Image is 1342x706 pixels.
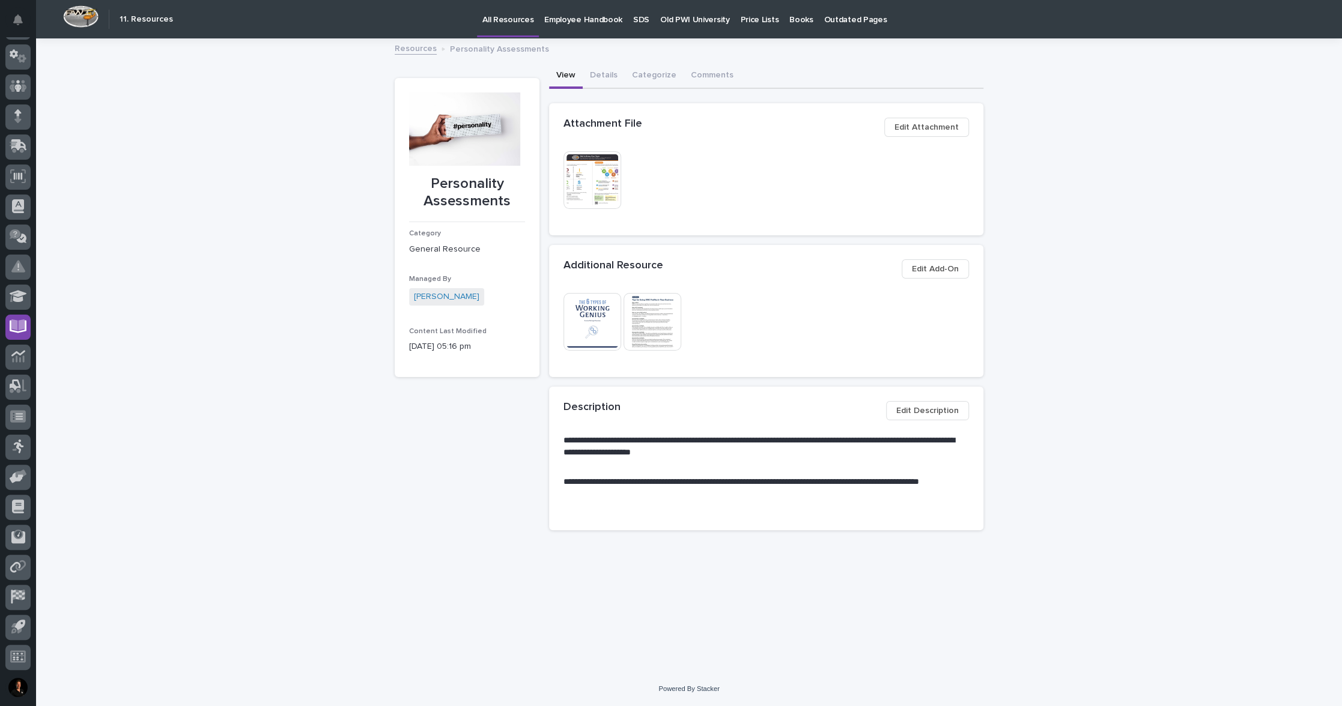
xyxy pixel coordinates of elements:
[902,259,969,279] button: Edit Add-On
[894,120,959,134] span: Edit Attachment
[5,675,31,700] button: users-avatar
[563,118,642,131] h2: Attachment File
[886,401,969,420] button: Edit Description
[625,64,684,89] button: Categorize
[884,118,969,137] button: Edit Attachment
[414,291,479,303] a: [PERSON_NAME]
[896,403,959,418] span: Edit Description
[912,262,959,276] span: Edit Add-On
[563,401,621,414] h2: Description
[450,41,549,55] p: Personality Assessments
[409,328,487,335] span: Content Last Modified
[120,14,173,25] h2: 11. Resources
[549,64,583,89] button: View
[409,230,441,237] span: Category
[409,340,525,353] p: [DATE] 05:16 pm
[409,243,525,256] p: General Resource
[409,276,451,283] span: Managed By
[5,7,31,32] button: Notifications
[395,41,437,55] a: Resources
[658,685,719,692] a: Powered By Stacker
[684,64,741,89] button: Comments
[563,259,663,273] h2: Additional Resource
[15,14,31,34] div: Notifications
[409,175,525,210] p: Personality Assessments
[63,5,99,28] img: Workspace Logo
[583,64,625,89] button: Details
